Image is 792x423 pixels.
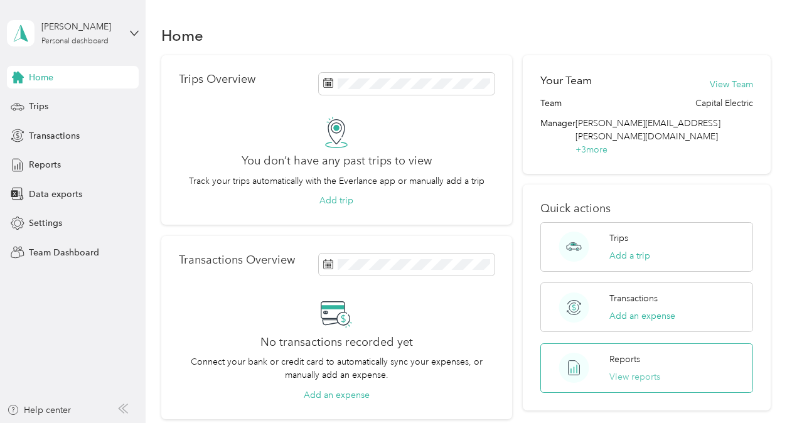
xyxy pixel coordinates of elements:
[29,188,82,201] span: Data exports
[29,100,48,113] span: Trips
[161,29,203,42] h1: Home
[609,370,660,383] button: View reports
[540,73,592,88] h2: Your Team
[29,158,61,171] span: Reports
[609,353,640,366] p: Reports
[609,249,650,262] button: Add a trip
[575,144,607,155] span: + 3 more
[609,292,658,305] p: Transactions
[179,73,255,86] p: Trips Overview
[242,154,432,168] h2: You don’t have any past trips to view
[540,97,562,110] span: Team
[29,129,80,142] span: Transactions
[179,254,295,267] p: Transactions Overview
[41,20,120,33] div: [PERSON_NAME]
[29,246,99,259] span: Team Dashboard
[189,174,484,188] p: Track your trips automatically with the Everlance app or manually add a trip
[29,217,62,230] span: Settings
[41,38,109,45] div: Personal dashboard
[609,232,628,245] p: Trips
[179,355,495,382] p: Connect your bank or credit card to automatically sync your expenses, or manually add an expense.
[540,202,752,215] p: Quick actions
[319,194,353,207] button: Add trip
[304,388,370,402] button: Add an expense
[695,97,753,110] span: Capital Electric
[260,336,413,349] h2: No transactions recorded yet
[710,78,753,91] button: View Team
[29,71,53,84] span: Home
[540,117,575,156] span: Manager
[722,353,792,423] iframe: Everlance-gr Chat Button Frame
[575,118,720,142] span: [PERSON_NAME][EMAIL_ADDRESS][PERSON_NAME][DOMAIN_NAME]
[609,309,675,323] button: Add an expense
[7,404,71,417] button: Help center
